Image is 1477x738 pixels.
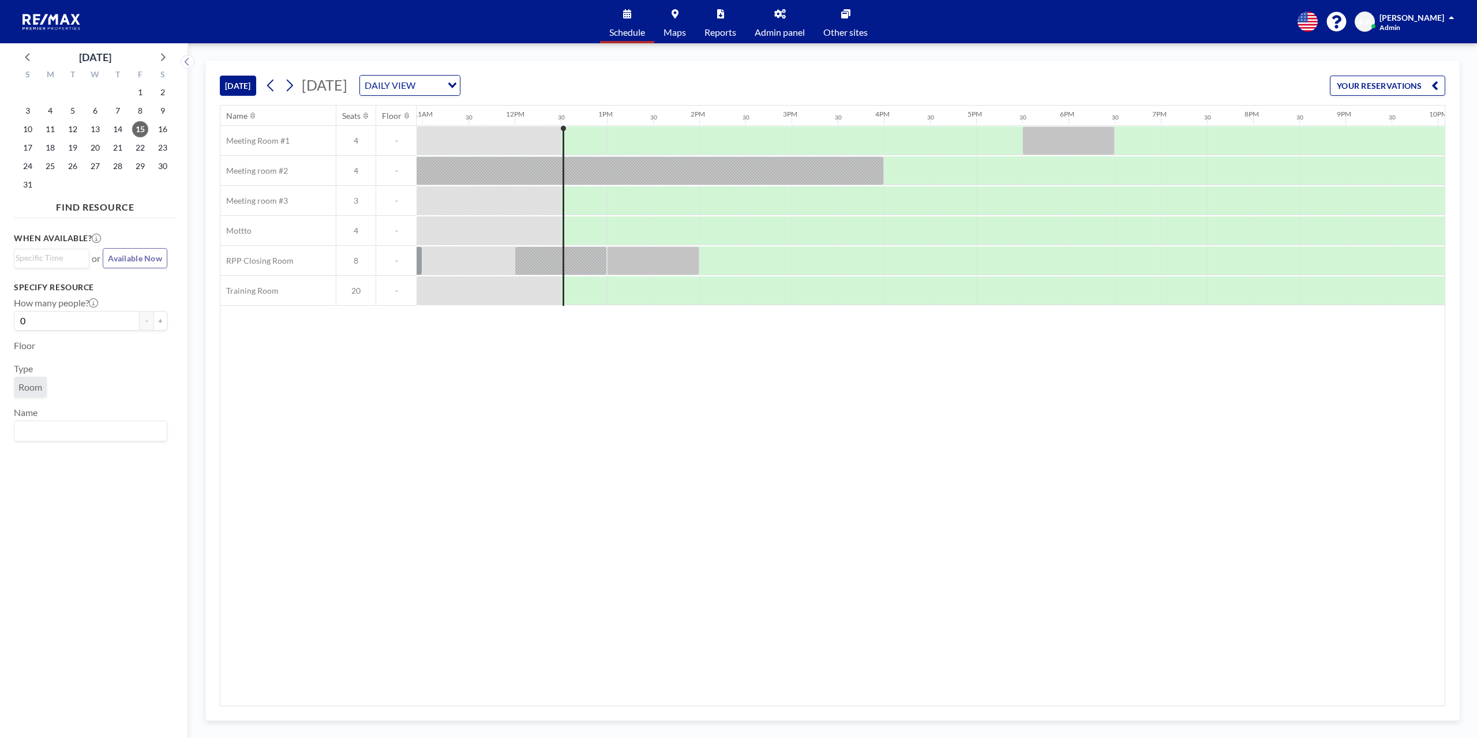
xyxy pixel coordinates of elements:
span: RPP Closing Room [220,256,294,266]
div: Name [226,111,248,121]
span: Maps [663,28,686,37]
div: 30 [1389,114,1396,121]
span: Room [18,381,42,393]
span: - [376,226,417,236]
button: + [153,311,167,331]
span: [PERSON_NAME] [1379,13,1444,23]
div: Seats [342,111,361,121]
div: T [106,68,129,83]
div: 3PM [783,110,797,118]
label: Floor [14,340,35,351]
span: 4 [336,226,376,236]
span: Friday, August 8, 2025 [132,103,148,119]
div: 30 [1112,114,1119,121]
span: Reports [704,28,736,37]
div: Floor [382,111,402,121]
span: Friday, August 22, 2025 [132,140,148,156]
div: 5PM [968,110,982,118]
div: 30 [835,114,842,121]
span: Monday, August 4, 2025 [42,103,58,119]
div: 12PM [506,110,524,118]
div: 10PM [1429,110,1448,118]
div: S [151,68,174,83]
span: Saturday, August 16, 2025 [155,121,171,137]
span: Wednesday, August 20, 2025 [87,140,103,156]
div: Search for option [14,421,167,441]
span: KA [1359,17,1371,27]
span: Other sites [823,28,868,37]
span: - [376,196,417,206]
span: Thursday, August 14, 2025 [110,121,126,137]
span: or [92,253,100,264]
h3: Specify resource [14,282,167,293]
span: Meeting room #3 [220,196,288,206]
div: M [39,68,62,83]
span: Tuesday, August 19, 2025 [65,140,81,156]
span: - [376,136,417,146]
div: 7PM [1152,110,1167,118]
span: Admin panel [755,28,805,37]
h4: FIND RESOURCE [14,197,177,213]
span: Wednesday, August 13, 2025 [87,121,103,137]
div: 11AM [414,110,433,118]
span: Wednesday, August 27, 2025 [87,158,103,174]
div: 2PM [691,110,705,118]
span: - [376,256,417,266]
div: 30 [1019,114,1026,121]
span: Monday, August 25, 2025 [42,158,58,174]
span: 4 [336,136,376,146]
div: 30 [650,114,657,121]
span: Tuesday, August 26, 2025 [65,158,81,174]
span: 4 [336,166,376,176]
span: Available Now [108,253,162,263]
span: Sunday, August 3, 2025 [20,103,36,119]
span: Friday, August 15, 2025 [132,121,148,137]
button: [DATE] [220,76,256,96]
label: Type [14,363,33,374]
span: Saturday, August 9, 2025 [155,103,171,119]
div: 30 [558,114,565,121]
span: Sunday, August 31, 2025 [20,177,36,193]
span: Monday, August 11, 2025 [42,121,58,137]
div: Search for option [360,76,460,95]
span: Thursday, August 28, 2025 [110,158,126,174]
span: Friday, August 29, 2025 [132,158,148,174]
div: Search for option [14,249,89,267]
div: T [62,68,84,83]
span: Thursday, August 21, 2025 [110,140,126,156]
span: Sunday, August 10, 2025 [20,121,36,137]
div: [DATE] [79,49,111,65]
label: Name [14,407,38,418]
img: organization-logo [18,10,85,33]
div: 30 [927,114,934,121]
label: How many people? [14,297,98,309]
span: 20 [336,286,376,296]
span: 8 [336,256,376,266]
div: 1PM [598,110,613,118]
input: Search for option [419,78,441,93]
div: 6PM [1060,110,1074,118]
span: Saturday, August 30, 2025 [155,158,171,174]
span: Tuesday, August 5, 2025 [65,103,81,119]
div: 30 [1296,114,1303,121]
button: Available Now [103,248,167,268]
div: 8PM [1244,110,1259,118]
span: Mottto [220,226,252,236]
span: - [376,286,417,296]
span: Tuesday, August 12, 2025 [65,121,81,137]
span: Thursday, August 7, 2025 [110,103,126,119]
span: Friday, August 1, 2025 [132,84,148,100]
input: Search for option [16,424,160,439]
div: 30 [743,114,749,121]
span: Monday, August 18, 2025 [42,140,58,156]
div: 30 [466,114,473,121]
span: Training Room [220,286,279,296]
button: YOUR RESERVATIONS [1330,76,1445,96]
span: 3 [336,196,376,206]
span: Saturday, August 23, 2025 [155,140,171,156]
span: Schedule [609,28,645,37]
span: Sunday, August 17, 2025 [20,140,36,156]
span: Sunday, August 24, 2025 [20,158,36,174]
span: DAILY VIEW [362,78,418,93]
div: 4PM [875,110,890,118]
